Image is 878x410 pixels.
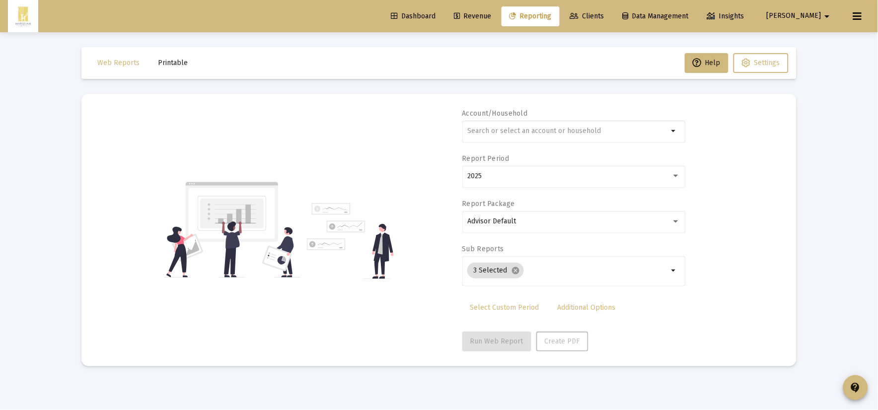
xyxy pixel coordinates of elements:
a: Clients [562,6,612,26]
a: Data Management [615,6,697,26]
mat-chip: 3 Selected [467,263,524,278]
span: Insights [707,12,744,20]
a: Dashboard [383,6,443,26]
label: Sub Reports [462,245,504,253]
mat-icon: arrow_drop_down [668,125,680,137]
span: Data Management [623,12,689,20]
mat-icon: arrow_drop_down [668,265,680,276]
span: Advisor Default [467,217,516,225]
img: reporting [164,181,301,279]
button: Help [685,53,729,73]
span: Settings [754,59,780,67]
button: Web Reports [89,53,147,73]
span: Help [693,59,721,67]
label: Report Package [462,200,515,208]
label: Account/Household [462,109,528,118]
span: Reporting [510,12,552,20]
label: Report Period [462,154,510,163]
mat-icon: arrow_drop_down [821,6,833,26]
span: Dashboard [391,12,436,20]
span: Additional Options [558,303,616,312]
span: Select Custom Period [470,303,539,312]
input: Search or select an account or household [467,127,668,135]
img: reporting-alt [307,203,394,279]
button: Printable [150,53,196,73]
button: Settings [733,53,789,73]
span: Revenue [454,12,491,20]
button: [PERSON_NAME] [755,6,845,26]
span: Create PDF [545,337,580,345]
span: Printable [158,59,188,67]
span: Clients [570,12,604,20]
mat-chip-list: Selection [467,261,668,280]
span: [PERSON_NAME] [767,12,821,20]
a: Insights [699,6,752,26]
span: Web Reports [97,59,140,67]
a: Revenue [446,6,499,26]
button: Create PDF [536,332,588,351]
span: Run Web Report [470,337,523,345]
mat-icon: cancel [511,266,520,275]
button: Run Web Report [462,332,531,351]
span: 2025 [467,172,482,180]
a: Reporting [502,6,560,26]
mat-icon: contact_support [850,382,862,394]
img: Dashboard [15,6,31,26]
